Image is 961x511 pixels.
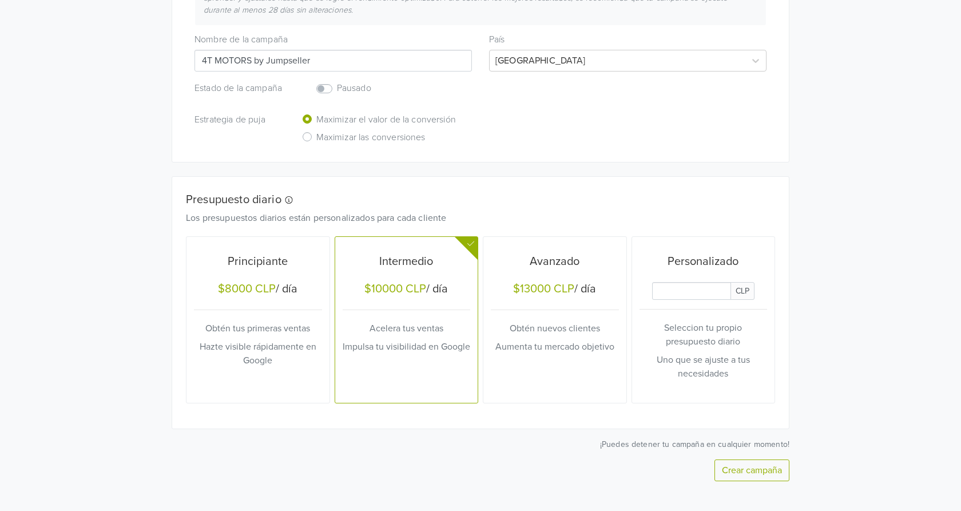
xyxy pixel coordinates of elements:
[491,282,619,298] h5: / día
[194,83,284,94] h6: Estado de la campaña
[194,255,322,268] h5: Principiante
[316,114,456,125] h6: Maximizar el valor de la conversión
[194,340,322,367] p: Hazte visible rápidamente en Google
[337,83,435,94] h6: Pausado
[714,459,789,481] button: Crear campaña
[513,282,574,296] div: $13000 CLP
[335,237,478,403] button: Intermedio$10000 CLP/ díaAcelera tus ventasImpulsa tu visibilidad en Google
[491,255,619,268] h5: Avanzado
[491,340,619,354] p: Aumenta tu mercado objetivo
[640,353,768,381] p: Uno que se ajuste a tus necesidades
[194,114,284,125] h6: Estrategia de puja
[343,255,471,268] h5: Intermedio
[194,282,322,298] h5: / día
[730,282,754,300] span: CLP
[632,237,775,403] button: PersonalizadoDaily Custom BudgetCLPSeleccion tu propio presupuesto diarioUno que se ajuste a tus ...
[177,211,767,225] div: Los presupuestos diarios están personalizados para cada cliente
[489,34,767,45] h6: País
[652,282,731,300] input: Daily Custom Budget
[194,322,322,335] p: Obtén tus primeras ventas
[194,50,472,72] input: Campaign name
[218,282,276,296] div: $8000 CLP
[316,132,426,143] h6: Maximizar las conversiones
[640,321,768,348] p: Seleccion tu propio presupuesto diario
[186,237,329,403] button: Principiante$8000 CLP/ díaObtén tus primeras ventasHazte visible rápidamente en Google
[343,340,471,354] p: Impulsa tu visibilidad en Google
[172,438,789,450] p: ¡Puedes detener tu campaña en cualquier momento!
[343,322,471,335] p: Acelera tus ventas
[640,255,768,268] h5: Personalizado
[491,322,619,335] p: Obtén nuevos clientes
[343,282,471,298] h5: / día
[364,282,426,296] div: $10000 CLP
[186,193,758,207] h5: Presupuesto diario
[194,34,472,45] h6: Nombre de la campaña
[483,237,626,403] button: Avanzado$13000 CLP/ díaObtén nuevos clientesAumenta tu mercado objetivo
